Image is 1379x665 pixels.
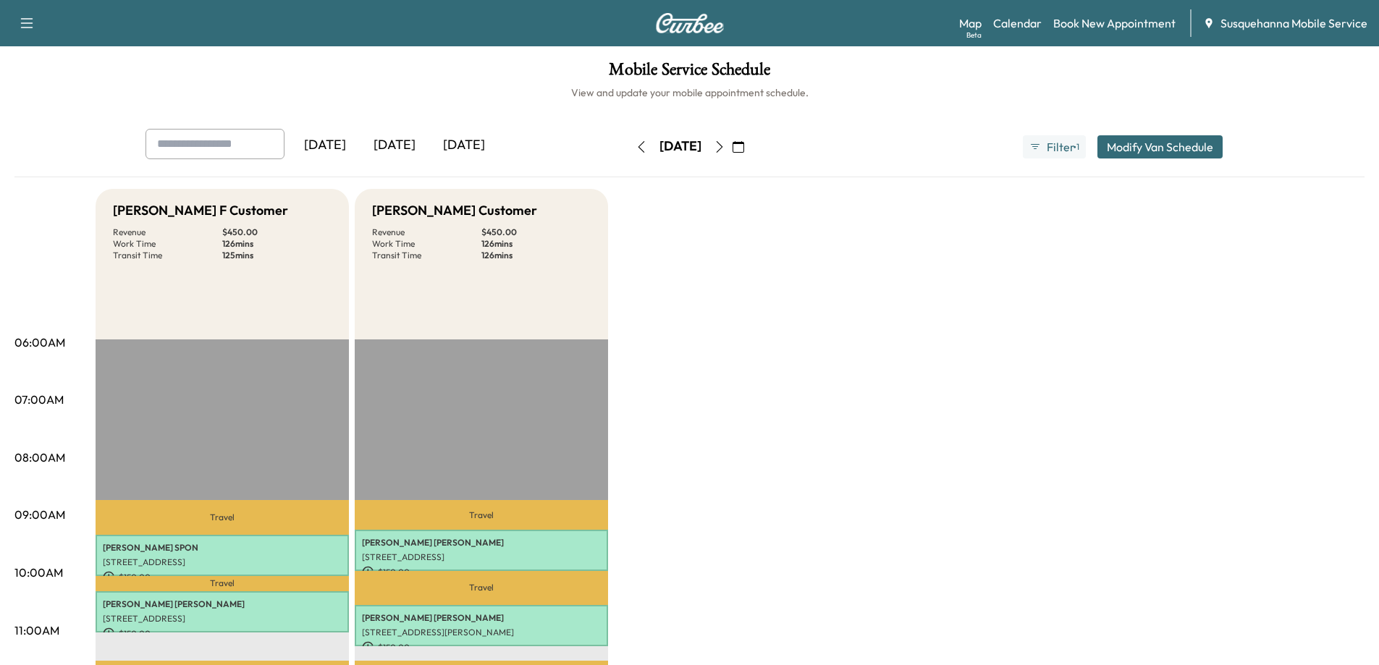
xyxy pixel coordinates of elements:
p: 126 mins [481,250,591,261]
span: Susquehanna Mobile Service [1220,14,1367,32]
p: $ 150.00 [103,571,342,584]
span: ● [1073,143,1076,151]
p: Revenue [372,226,481,238]
div: [DATE] [290,129,360,162]
p: Travel [355,571,608,605]
a: MapBeta [959,14,982,32]
p: [STREET_ADDRESS] [362,551,601,563]
h5: [PERSON_NAME] F Customer [113,200,288,221]
p: 126 mins [481,238,591,250]
p: Travel [96,500,349,535]
span: Filter [1047,138,1073,156]
p: $ 150.00 [103,627,342,640]
h1: Mobile Service Schedule [14,61,1365,85]
p: Transit Time [113,250,222,261]
p: 125 mins [222,250,332,261]
p: Transit Time [372,250,481,261]
p: 126 mins [222,238,332,250]
span: 1 [1076,141,1079,153]
p: Work Time [372,238,481,250]
img: Curbee Logo [655,13,725,33]
p: 06:00AM [14,334,65,351]
button: Modify Van Schedule [1097,135,1223,158]
p: [STREET_ADDRESS] [103,556,342,568]
p: $ 450.00 [222,226,332,238]
p: $ 450.00 [481,226,591,238]
p: [PERSON_NAME] SPON [103,542,342,554]
h5: [PERSON_NAME] Customer [372,200,537,221]
p: 11:00AM [14,622,59,639]
p: [STREET_ADDRESS][PERSON_NAME] [362,627,601,638]
p: Revenue [113,226,222,238]
p: 07:00AM [14,391,64,408]
p: Travel [355,500,608,530]
h6: View and update your mobile appointment schedule. [14,85,1365,100]
a: Calendar [993,14,1042,32]
p: 10:00AM [14,564,63,581]
p: 08:00AM [14,449,65,466]
p: Travel [96,576,349,592]
p: 09:00AM [14,506,65,523]
div: [DATE] [659,137,701,156]
p: Work Time [113,238,222,250]
div: [DATE] [429,129,499,162]
p: [STREET_ADDRESS] [103,613,342,624]
p: $ 150.00 [362,641,601,654]
a: Book New Appointment [1053,14,1176,32]
p: [PERSON_NAME] [PERSON_NAME] [103,598,342,610]
p: [PERSON_NAME] [PERSON_NAME] [362,612,601,624]
div: Beta [966,30,982,41]
div: [DATE] [360,129,429,162]
p: [PERSON_NAME] [PERSON_NAME] [362,537,601,548]
p: $ 150.00 [362,566,601,579]
button: Filter●1 [1023,135,1085,158]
